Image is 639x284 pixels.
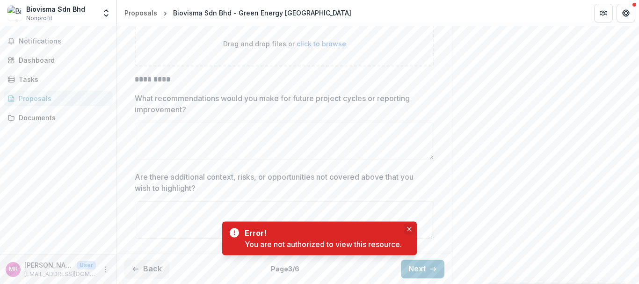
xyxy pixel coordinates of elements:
div: Error! [245,227,398,239]
span: click to browse [297,40,346,48]
button: Open entity switcher [100,4,113,22]
a: Tasks [4,72,113,87]
div: Dashboard [19,55,105,65]
button: Partners [594,4,613,22]
button: Back [124,260,169,278]
div: Proposals [19,94,105,103]
p: User [77,261,96,269]
button: Close [404,224,415,235]
nav: breadcrumb [121,6,355,20]
span: Nonprofit [26,14,52,22]
div: Biovisma Sdn Bhd - Green Energy [GEOGRAPHIC_DATA] [173,8,351,18]
div: Tasks [19,74,105,84]
button: Get Help [617,4,635,22]
div: Proposals [124,8,157,18]
a: Dashboard [4,52,113,68]
a: Proposals [4,91,113,106]
p: Are there additional context, risks, or opportunities not covered above that you wish to highlight? [135,171,428,194]
div: You are not authorized to view this resource. [245,239,402,250]
div: Documents [19,113,105,123]
div: MUHAMMAD ASWAD BIN ABD RASHID [9,266,18,272]
p: [PERSON_NAME] BIN ABD [PERSON_NAME] [24,260,73,270]
p: Drag and drop files or [223,39,346,49]
span: Notifications [19,37,109,45]
button: More [100,264,111,275]
img: Biovisma Sdn Bhd [7,6,22,21]
button: Next [401,260,444,278]
a: Proposals [121,6,161,20]
p: What recommendations would you make for future project cycles or reporting improvement? [135,93,428,115]
div: Biovisma Sdn Bhd [26,4,85,14]
p: [EMAIL_ADDRESS][DOMAIN_NAME] [24,270,96,278]
a: Documents [4,110,113,125]
p: Page 3 / 6 [271,264,299,274]
button: Notifications [4,34,113,49]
